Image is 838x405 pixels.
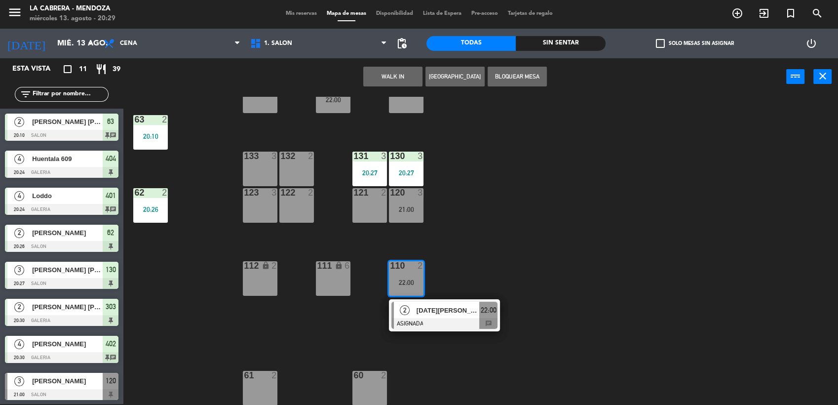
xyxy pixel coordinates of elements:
[84,38,96,49] i: arrow_drop_down
[14,228,24,238] span: 2
[418,261,423,270] div: 2
[271,152,277,161] div: 3
[390,152,390,161] div: 130
[317,261,317,270] div: 111
[14,117,24,127] span: 2
[7,5,22,20] i: menu
[107,227,114,239] span: 62
[731,7,743,19] i: add_circle_outline
[32,339,103,349] span: [PERSON_NAME]
[107,116,114,127] span: 63
[271,188,277,197] div: 3
[389,279,423,286] div: 22:00
[120,40,137,47] span: Cena
[14,339,24,349] span: 4
[481,304,496,316] span: 22:00
[20,88,32,100] i: filter_list
[400,305,410,315] span: 2
[32,376,103,386] span: [PERSON_NAME]
[417,305,480,316] span: [DATE][PERSON_NAME]
[352,169,387,176] div: 20:27
[758,7,770,19] i: exit_to_app
[32,117,103,127] span: [PERSON_NAME] [PERSON_NAME]
[316,96,350,103] div: 22:00
[14,191,24,201] span: 4
[133,206,168,213] div: 20:26
[390,188,390,197] div: 120
[134,115,135,124] div: 63
[271,371,277,380] div: 2
[381,188,387,197] div: 2
[5,63,71,75] div: Esta vista
[308,188,314,197] div: 2
[466,11,503,16] span: Pre-acceso
[14,154,24,164] span: 4
[106,264,116,276] span: 130
[418,152,423,161] div: 3
[106,338,116,350] span: 402
[335,261,343,270] i: lock
[162,115,168,124] div: 2
[280,152,281,161] div: 132
[14,376,24,386] span: 3
[308,152,314,161] div: 2
[425,67,485,86] button: [GEOGRAPHIC_DATA]
[32,228,103,238] span: [PERSON_NAME]
[363,67,422,86] button: WALK IN
[396,38,408,49] span: pending_actions
[106,190,116,202] span: 401
[106,301,116,313] span: 303
[371,11,418,16] span: Disponibilidad
[503,11,558,16] span: Tarjetas de regalo
[389,169,423,176] div: 20:27
[381,152,387,161] div: 3
[32,154,103,164] span: Huentala 609
[805,38,817,49] i: power_settings_new
[344,261,350,270] div: 6
[281,11,322,16] span: Mis reservas
[656,39,665,48] span: check_box_outline_blank
[106,153,116,164] span: 404
[106,375,116,387] span: 120
[322,11,371,16] span: Mapa de mesas
[656,39,734,48] label: Solo mesas sin asignar
[389,206,423,213] div: 21:00
[516,36,605,51] div: Sin sentar
[30,14,115,24] div: miércoles 13. agosto - 20:29
[133,133,168,140] div: 20:10
[426,36,516,51] div: Todas
[786,69,804,84] button: power_input
[264,40,292,47] span: 1. SALON
[14,302,24,312] span: 2
[32,302,103,312] span: [PERSON_NAME] [PERSON_NAME]
[95,63,107,75] i: restaurant
[280,188,281,197] div: 122
[14,265,24,275] span: 3
[134,188,135,197] div: 62
[79,64,87,75] span: 11
[488,67,547,86] button: Bloquear Mesa
[817,70,829,82] i: close
[418,188,423,197] div: 3
[7,5,22,23] button: menu
[785,7,797,19] i: turned_in_not
[390,261,390,270] div: 110
[32,191,103,201] span: Loddo
[113,64,120,75] span: 39
[32,265,103,275] span: [PERSON_NAME] [PERSON_NAME]
[811,7,823,19] i: search
[381,371,387,380] div: 2
[262,261,270,270] i: lock
[162,188,168,197] div: 2
[418,11,466,16] span: Lista de Espera
[30,4,115,14] div: LA CABRERA - MENDOZA
[813,69,832,84] button: close
[790,70,801,82] i: power_input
